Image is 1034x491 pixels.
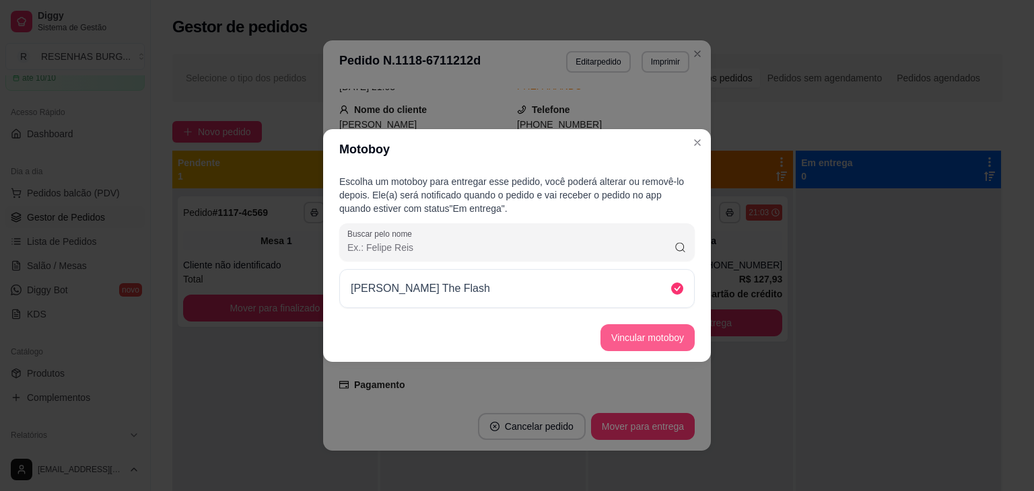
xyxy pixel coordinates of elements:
button: Close [687,132,708,153]
input: Buscar pelo nome [347,241,674,254]
button: Vincular motoboy [600,324,695,351]
p: [PERSON_NAME] The Flash [351,280,490,297]
header: Motoboy [323,129,711,169]
p: Escolha um motoboy para entregar esse pedido, você poderá alterar ou removê-lo depois. Ele(a) ser... [339,175,695,215]
label: Buscar pelo nome [347,228,417,239]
